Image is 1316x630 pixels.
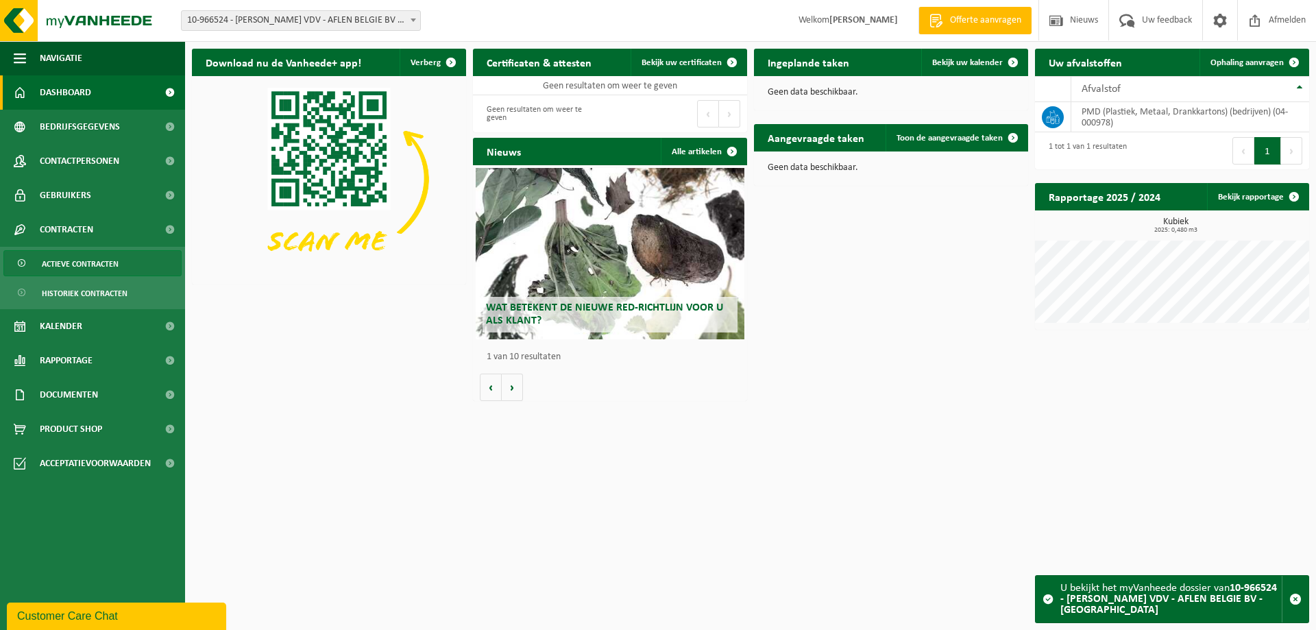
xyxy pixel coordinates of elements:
button: Previous [697,100,719,128]
button: Verberg [400,49,465,76]
span: Ophaling aanvragen [1210,58,1284,67]
button: Next [719,100,740,128]
span: Historiek contracten [42,280,127,306]
span: Kalender [40,309,82,343]
p: Geen data beschikbaar. [768,88,1014,97]
a: Bekijk uw kalender [921,49,1027,76]
h2: Aangevraagde taken [754,124,878,151]
span: 10-966524 - ELIAS VDV - AFLEN BELGIE BV - GENT [181,10,421,31]
button: 1 [1254,137,1281,165]
p: 1 van 10 resultaten [487,352,740,362]
h2: Uw afvalstoffen [1035,49,1136,75]
h2: Certificaten & attesten [473,49,605,75]
span: Dashboard [40,75,91,110]
h2: Rapportage 2025 / 2024 [1035,183,1174,210]
h2: Nieuws [473,138,535,165]
span: Documenten [40,378,98,412]
h2: Ingeplande taken [754,49,863,75]
span: Contactpersonen [40,144,119,178]
img: Download de VHEPlus App [192,76,466,282]
span: Rapportage [40,343,93,378]
strong: [PERSON_NAME] [829,15,898,25]
span: Product Shop [40,412,102,446]
a: Alle artikelen [661,138,746,165]
div: U bekijkt het myVanheede dossier van [1060,576,1282,622]
span: Contracten [40,213,93,247]
a: Ophaling aanvragen [1199,49,1308,76]
h3: Kubiek [1042,217,1309,234]
td: Geen resultaten om weer te geven [473,76,747,95]
span: Navigatie [40,41,82,75]
span: Bekijk uw kalender [932,58,1003,67]
div: 1 tot 1 van 1 resultaten [1042,136,1127,166]
span: Afvalstof [1082,84,1121,95]
span: Actieve contracten [42,251,119,277]
p: Geen data beschikbaar. [768,163,1014,173]
span: Verberg [411,58,441,67]
span: 10-966524 - ELIAS VDV - AFLEN BELGIE BV - GENT [182,11,420,30]
h2: Download nu de Vanheede+ app! [192,49,375,75]
span: Toon de aangevraagde taken [897,134,1003,143]
div: Geen resultaten om weer te geven [480,99,603,129]
strong: 10-966524 - [PERSON_NAME] VDV - AFLEN BELGIE BV - [GEOGRAPHIC_DATA] [1060,583,1277,616]
span: 2025: 0,480 m3 [1042,227,1309,234]
iframe: chat widget [7,600,229,630]
span: Gebruikers [40,178,91,213]
a: Bekijk rapportage [1207,183,1308,210]
span: Wat betekent de nieuwe RED-richtlijn voor u als klant? [486,302,723,326]
a: Toon de aangevraagde taken [886,124,1027,152]
a: Wat betekent de nieuwe RED-richtlijn voor u als klant? [476,168,744,339]
button: Next [1281,137,1302,165]
a: Bekijk uw certificaten [631,49,746,76]
button: Previous [1232,137,1254,165]
td: PMD (Plastiek, Metaal, Drankkartons) (bedrijven) (04-000978) [1071,102,1309,132]
a: Actieve contracten [3,250,182,276]
span: Bekijk uw certificaten [642,58,722,67]
button: Vorige [480,374,502,401]
span: Acceptatievoorwaarden [40,446,151,481]
button: Volgende [502,374,523,401]
span: Offerte aanvragen [947,14,1025,27]
a: Historiek contracten [3,280,182,306]
span: Bedrijfsgegevens [40,110,120,144]
a: Offerte aanvragen [918,7,1032,34]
